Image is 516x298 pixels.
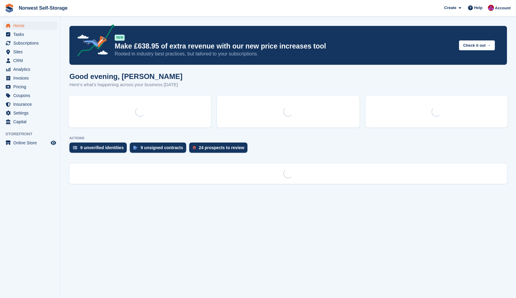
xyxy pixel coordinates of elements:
p: Make £638.95 of extra revenue with our new price increases tool [115,42,454,51]
span: Subscriptions [13,39,49,47]
p: Rooted in industry best practices, but tailored to your subscriptions. [115,51,454,57]
span: Coupons [13,91,49,100]
span: Insurance [13,100,49,108]
a: menu [3,21,57,30]
span: Tasks [13,30,49,39]
img: stora-icon-8386f47178a22dfd0bd8f6a31ec36ba5ce8667c1dd55bd0f319d3a0aa187defe.svg [5,4,14,13]
a: menu [3,56,57,65]
span: Invoices [13,74,49,82]
span: Analytics [13,65,49,74]
p: ACTIONS [69,136,507,140]
div: 24 prospects to review [199,145,244,150]
a: Preview store [50,139,57,146]
img: Daniel Grensinger [488,5,494,11]
p: Here's what's happening across your business [DATE] [69,81,183,88]
span: Online Store [13,139,49,147]
img: verify_identity-adf6edd0f0f0b5bbfe63781bf79b02c33cf7c696d77639b501bdc392416b5a36.svg [73,146,77,149]
div: 9 unverified identities [80,145,124,150]
a: menu [3,30,57,39]
a: menu [3,48,57,56]
div: NEW [115,35,125,41]
a: menu [3,83,57,91]
span: Help [474,5,483,11]
span: CRM [13,56,49,65]
a: menu [3,65,57,74]
a: menu [3,109,57,117]
a: menu [3,39,57,47]
span: Settings [13,109,49,117]
span: Create [444,5,456,11]
span: Capital [13,118,49,126]
img: price-adjustments-announcement-icon-8257ccfd72463d97f412b2fc003d46551f7dbcb40ab6d574587a9cd5c0d94... [72,24,114,59]
a: Norwest Self-Storage [16,3,70,13]
a: menu [3,91,57,100]
a: 9 unsigned contracts [130,143,189,156]
a: menu [3,118,57,126]
a: menu [3,100,57,108]
span: Account [495,5,511,11]
a: 9 unverified identities [69,143,130,156]
a: menu [3,139,57,147]
span: Home [13,21,49,30]
button: Check it out → [459,40,495,50]
span: Pricing [13,83,49,91]
a: 24 prospects to review [189,143,250,156]
h1: Good evening, [PERSON_NAME] [69,72,183,80]
a: menu [3,74,57,82]
div: 9 unsigned contracts [141,145,183,150]
img: contract_signature_icon-13c848040528278c33f63329250d36e43548de30e8caae1d1a13099fd9432cc5.svg [133,146,138,149]
span: Sites [13,48,49,56]
span: Storefront [5,131,60,137]
img: prospect-51fa495bee0391a8d652442698ab0144808aea92771e9ea1ae160a38d050c398.svg [193,146,196,149]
